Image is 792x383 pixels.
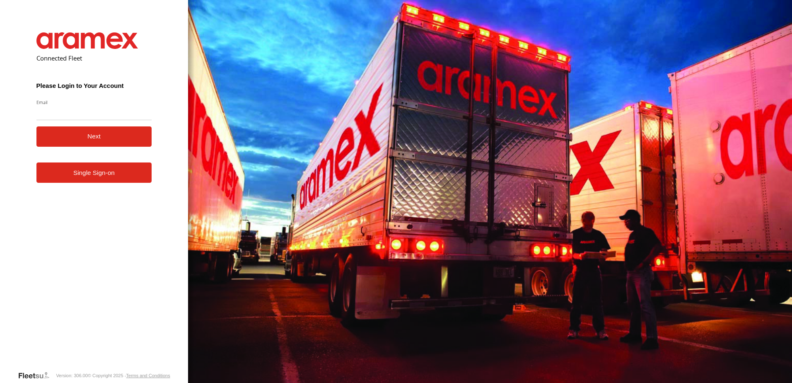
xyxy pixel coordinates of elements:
[36,126,152,147] button: Next
[36,82,152,89] h3: Please Login to Your Account
[56,373,87,378] div: Version: 306.00
[88,373,170,378] div: © Copyright 2025 -
[18,371,56,380] a: Visit our Website
[36,99,152,105] label: Email
[36,32,138,49] img: Aramex
[36,162,152,183] a: Single Sign-on
[126,373,170,378] a: Terms and Conditions
[36,54,152,62] h2: Connected Fleet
